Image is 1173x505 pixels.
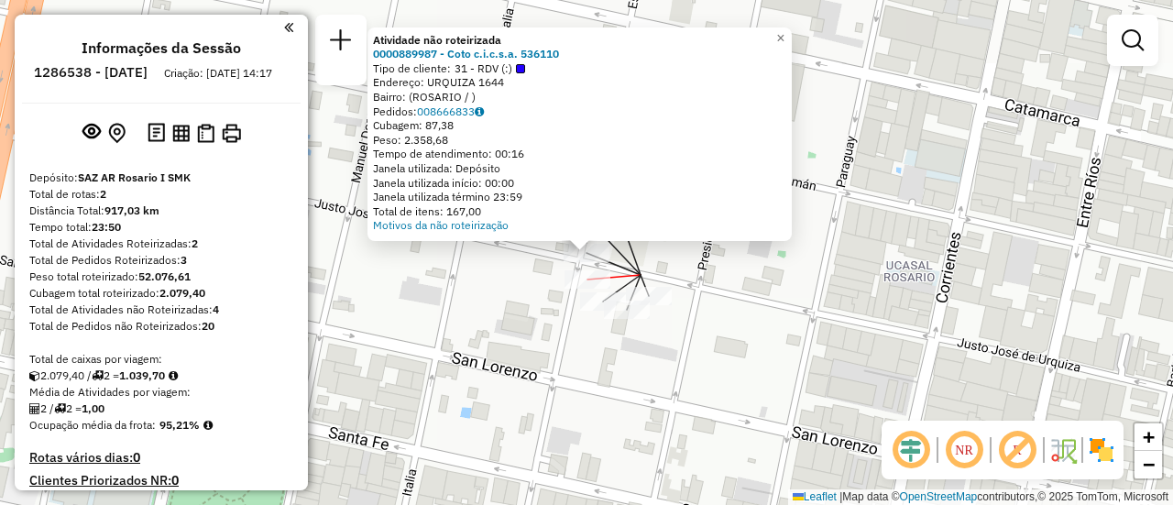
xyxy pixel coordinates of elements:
[82,401,104,415] strong: 1,00
[29,384,293,401] div: Média de Atividades por viagem:
[138,269,191,283] strong: 52.076,61
[171,472,179,489] strong: 0
[169,120,193,145] button: Visualizar relatório de Roteirização
[29,252,293,269] div: Total de Pedidos Roteirizados:
[29,285,293,302] div: Cubagem total roteirizado:
[373,47,559,60] a: 0000889987 - Coto c.i.c.s.a. 536110
[119,368,165,382] strong: 1.039,70
[29,219,293,236] div: Tempo total:
[373,33,501,47] strong: Atividade não roteirizada
[1114,22,1151,59] a: Exibir filtros
[192,236,198,250] strong: 2
[770,27,792,49] a: Close popup
[133,449,140,466] strong: 0
[942,428,986,472] span: Ocultar NR
[157,65,280,82] div: Criação: [DATE] 14:17
[29,186,293,203] div: Total de rotas:
[1048,435,1078,465] img: Fluxo de ruas
[373,90,786,104] div: Bairro: (ROSARIO / )
[29,370,40,381] i: Cubagem total roteirizado
[455,61,525,76] span: 31 - RDV (:)
[202,319,214,333] strong: 20
[29,269,293,285] div: Peso total roteirizado:
[29,302,293,318] div: Total de Atividades não Roteirizadas:
[159,418,200,432] strong: 95,21%
[34,64,148,81] h6: 1286538 - [DATE]
[373,147,786,161] div: Tempo de atendimento: 00:16
[889,428,933,472] span: Ocultar deslocamento
[793,490,837,503] a: Leaflet
[29,403,40,414] i: Total de Atividades
[79,118,104,148] button: Exibir sessão original
[203,420,213,431] em: Média calculada utilizando a maior ocupação (%Peso ou %Cubagem) de cada rota da sessão. Rotas cro...
[580,292,626,311] div: Atividade não roteirizada - Coto c.i.c.s.a. 536110
[54,403,66,414] i: Total de rotas
[29,351,293,368] div: Total de caixas por viagem:
[169,370,178,381] i: Meta Caixas/viagem: 652,00 Diferença: 387,70
[29,318,293,335] div: Total de Pedidos não Roteirizados:
[565,270,610,289] div: Atividade não roteirizada - Coto c.i.c.s.a. 536110
[29,236,293,252] div: Total de Atividades Roteirizadas:
[1087,435,1116,465] img: Exibir/Ocultar setores
[373,104,786,119] div: Pedidos:
[788,489,1173,505] div: Map data © contributors,© 2025 TomTom, Microsoft
[995,428,1039,472] span: Exibir rótulo
[417,104,484,118] a: 008666833
[284,16,293,38] a: Clique aqui para minimizar o painel
[1135,451,1162,478] a: Zoom out
[626,287,672,305] div: Atividade não roteirizada - Coto c.i.c.s.a. 536110
[373,161,786,176] div: Janela utilizada: Depósito
[29,401,293,417] div: 2 / 2 =
[900,490,978,503] a: OpenStreetMap
[29,450,293,466] h4: Rotas vários dias:
[104,119,129,148] button: Centralizar mapa no depósito ou ponto de apoio
[373,133,786,148] div: Peso: 2.358,68
[29,368,293,384] div: 2.079,40 / 2 =
[373,190,786,204] div: Janela utilizada término 23:59
[213,302,219,316] strong: 4
[1135,423,1162,451] a: Zoom in
[82,39,241,57] h4: Informações da Sessão
[100,187,106,201] strong: 2
[564,244,609,262] div: Atividade não roteirizada - Coto c.i.c.s.a. 536110
[181,253,187,267] strong: 3
[92,370,104,381] i: Total de rotas
[29,418,156,432] span: Ocupação média da frota:
[373,61,786,76] div: Tipo de cliente:
[104,203,159,217] strong: 917,03 km
[373,75,786,90] div: Endereço: URQUIZA 1644
[323,22,359,63] a: Nova sessão e pesquisa
[29,473,293,489] h4: Clientes Priorizados NR:
[29,170,293,186] div: Depósito:
[475,106,484,117] i: Observações
[776,30,784,46] span: ×
[218,120,245,147] button: Imprimir Rotas
[1143,425,1155,448] span: +
[604,301,650,319] div: Atividade não roteirizada - Coto c.i.c.s.a. 536110
[193,120,218,147] button: Visualizar Romaneio
[78,170,191,184] strong: SAZ AR Rosario I SMK
[373,218,509,232] a: Motivos da não roteirização
[373,176,786,191] div: Janela utilizada início: 00:00
[92,220,121,234] strong: 23:50
[839,490,842,503] span: |
[373,118,786,133] div: Cubagem: 87,38
[159,286,205,300] strong: 2.079,40
[29,203,293,219] div: Distância Total:
[144,119,169,148] button: Logs desbloquear sessão
[1143,453,1155,476] span: −
[373,204,786,219] div: Total de itens: 167,00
